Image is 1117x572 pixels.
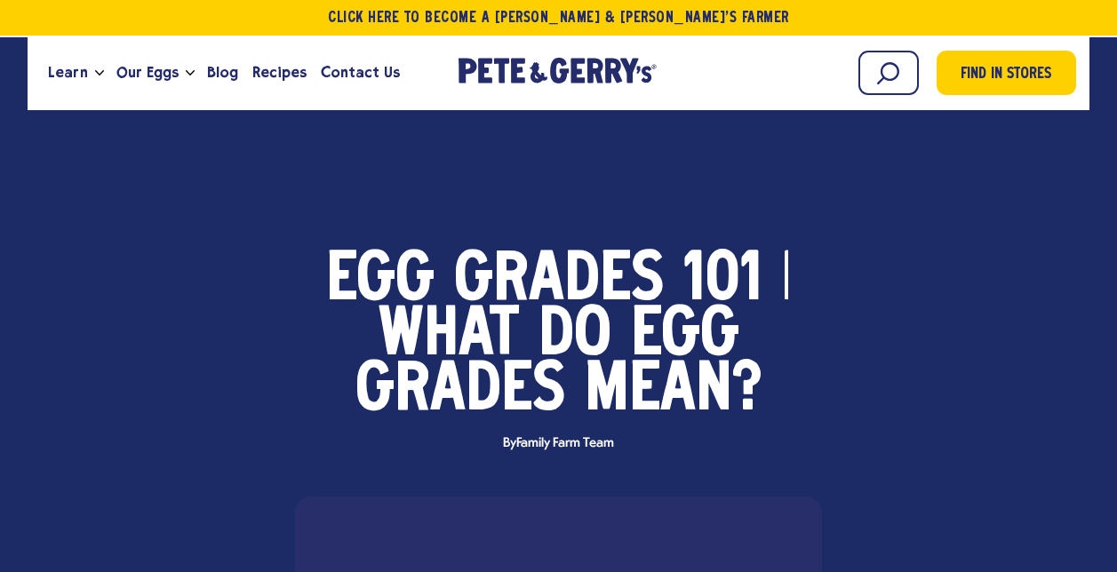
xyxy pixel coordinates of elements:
span: Find in Stores [961,63,1051,87]
span: Grades [355,364,565,419]
span: Egg [326,254,435,309]
span: Do [539,309,611,364]
span: By [494,437,622,450]
span: 101 [683,254,762,309]
a: Learn [41,49,94,97]
span: Family Farm Team [516,436,613,450]
span: Egg [631,309,739,364]
a: Recipes [245,49,314,97]
a: Contact Us [314,49,407,97]
a: Our Eggs [109,49,186,97]
input: Search [858,51,919,95]
span: Learn [48,61,87,83]
span: Grades [454,254,664,309]
span: Recipes [252,61,307,83]
button: Open the dropdown menu for Our Eggs [186,70,195,76]
span: Contact Us [321,61,400,83]
span: | [781,254,792,309]
span: Our Eggs [116,61,179,83]
button: Open the dropdown menu for Learn [95,70,104,76]
span: Mean? [585,364,762,419]
a: Find in Stores [937,51,1076,95]
span: Blog [207,61,238,83]
span: What [379,309,519,364]
a: Blog [200,49,245,97]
